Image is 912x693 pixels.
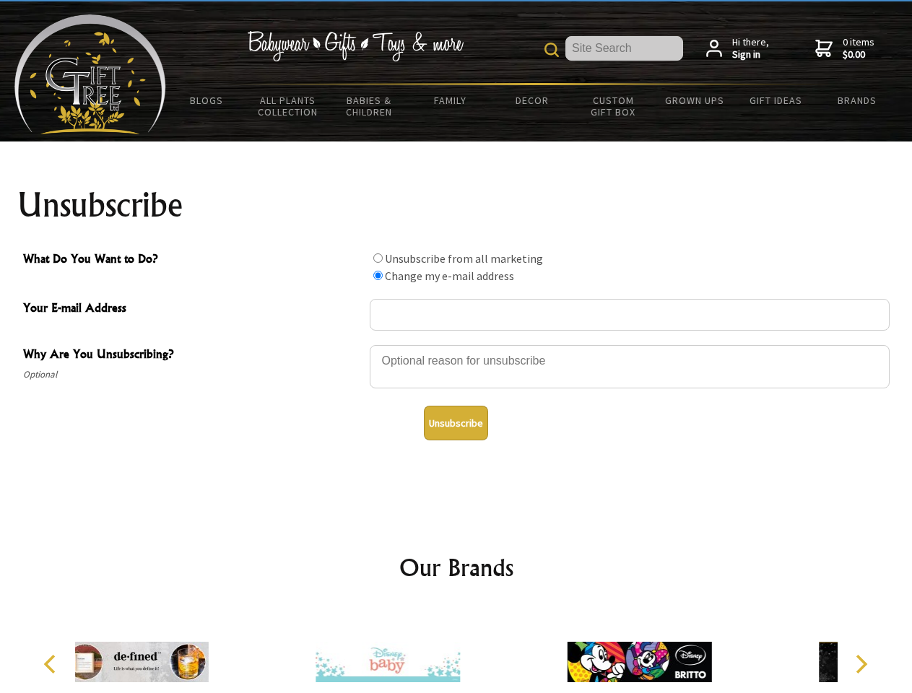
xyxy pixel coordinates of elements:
[29,550,884,585] h2: Our Brands
[248,85,329,127] a: All Plants Collection
[385,269,514,283] label: Change my e-mail address
[817,85,898,115] a: Brands
[166,85,248,115] a: BLOGS
[23,345,362,366] span: Why Are You Unsubscribing?
[370,299,890,331] input: Your E-mail Address
[247,31,464,61] img: Babywear - Gifts - Toys & more
[843,35,874,61] span: 0 items
[373,271,383,280] input: What Do You Want to Do?
[732,36,769,61] span: Hi there,
[17,188,895,222] h1: Unsubscribe
[370,345,890,388] textarea: Why Are You Unsubscribing?
[815,36,874,61] a: 0 items$0.00
[565,36,683,61] input: Site Search
[36,648,68,680] button: Previous
[706,36,769,61] a: Hi there,Sign in
[23,366,362,383] span: Optional
[373,253,383,263] input: What Do You Want to Do?
[491,85,573,115] a: Decor
[544,43,559,57] img: product search
[573,85,654,127] a: Custom Gift Box
[23,250,362,271] span: What Do You Want to Do?
[14,14,166,134] img: Babyware - Gifts - Toys and more...
[732,48,769,61] strong: Sign in
[735,85,817,115] a: Gift Ideas
[843,48,874,61] strong: $0.00
[845,648,877,680] button: Next
[23,299,362,320] span: Your E-mail Address
[410,85,492,115] a: Family
[653,85,735,115] a: Grown Ups
[329,85,410,127] a: Babies & Children
[424,406,488,440] button: Unsubscribe
[385,251,543,266] label: Unsubscribe from all marketing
